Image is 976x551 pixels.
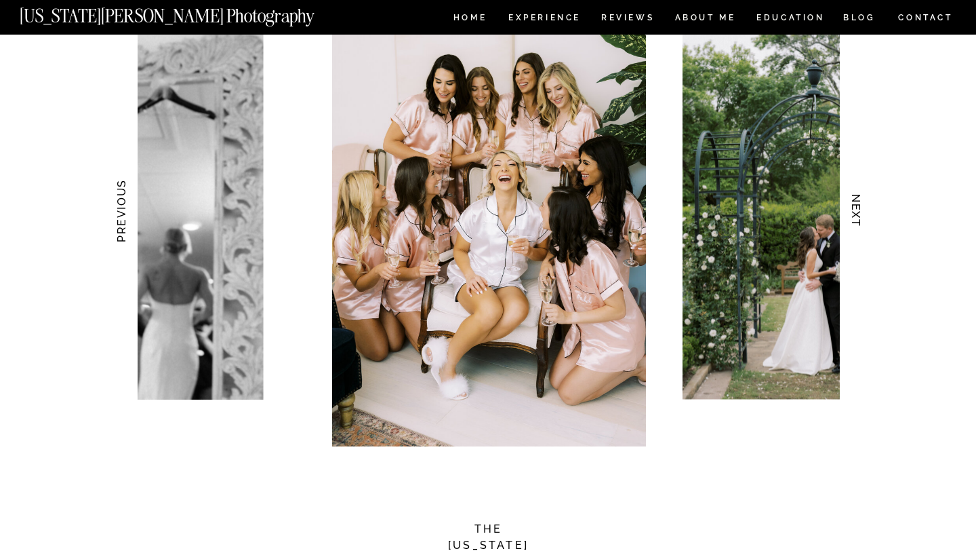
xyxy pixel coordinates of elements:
[849,168,863,254] h3: NEXT
[674,14,736,25] a: ABOUT ME
[843,14,876,25] a: BLOG
[20,7,360,18] a: [US_STATE][PERSON_NAME] Photography
[755,14,826,25] a: EDUCATION
[897,10,954,25] a: CONTACT
[508,14,579,25] a: Experience
[451,14,489,25] a: HOME
[114,168,128,254] h3: PREVIOUS
[601,14,652,25] a: REVIEWS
